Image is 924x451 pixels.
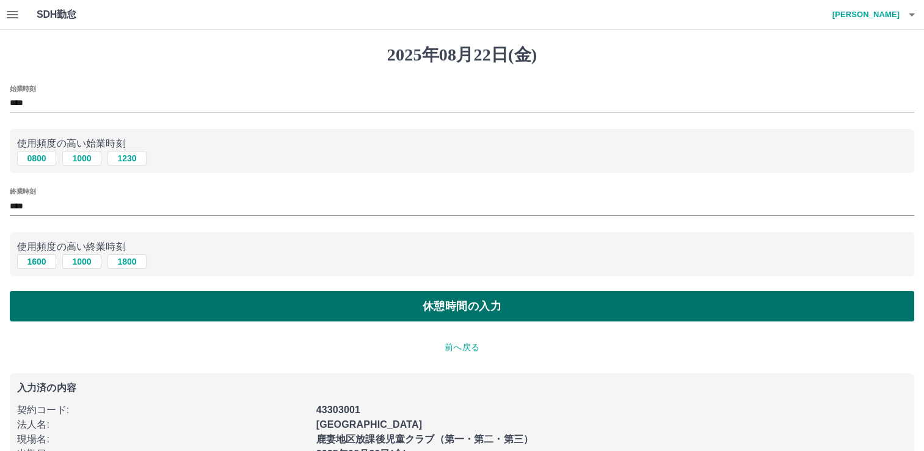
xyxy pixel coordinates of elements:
[17,240,907,254] p: 使用頻度の高い終業時刻
[316,434,533,444] b: 鹿妻地区放課後児童クラブ（第一・第二・第三）
[17,417,309,432] p: 法人名 :
[316,419,423,430] b: [GEOGRAPHIC_DATA]
[62,151,101,166] button: 1000
[10,45,914,65] h1: 2025年08月22日(金)
[10,84,35,93] label: 始業時刻
[316,405,360,415] b: 43303001
[10,187,35,196] label: 終業時刻
[17,432,309,447] p: 現場名 :
[62,254,101,269] button: 1000
[17,403,309,417] p: 契約コード :
[10,291,914,321] button: 休憩時間の入力
[17,151,56,166] button: 0800
[107,254,147,269] button: 1800
[10,341,914,354] p: 前へ戻る
[17,254,56,269] button: 1600
[17,136,907,151] p: 使用頻度の高い始業時刻
[107,151,147,166] button: 1230
[17,383,907,393] p: 入力済の内容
